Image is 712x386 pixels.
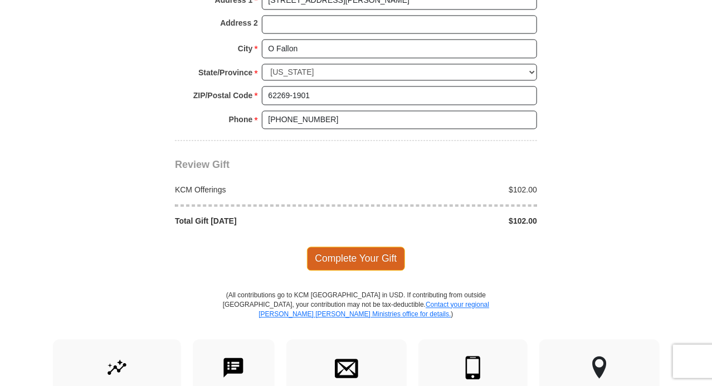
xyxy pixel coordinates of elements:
div: $102.00 [356,185,543,196]
strong: ZIP/Postal Code [193,88,253,104]
img: text-to-give.svg [222,356,245,380]
div: Total Gift [DATE] [169,216,357,227]
strong: Phone [229,112,253,128]
img: envelope.svg [335,356,358,380]
a: Contact your regional [PERSON_NAME] [PERSON_NAME] Ministries office for details. [259,301,489,319]
strong: Address 2 [220,16,258,31]
strong: State/Province [198,65,252,81]
img: other-region [592,356,607,380]
strong: City [238,41,252,57]
img: mobile.svg [461,356,485,380]
div: $102.00 [356,216,543,227]
img: give-by-stock.svg [105,356,129,380]
span: Review Gift [175,160,230,171]
span: Complete Your Gift [307,247,406,271]
div: KCM Offerings [169,185,357,196]
p: (All contributions go to KCM [GEOGRAPHIC_DATA] in USD. If contributing from outside [GEOGRAPHIC_D... [222,291,490,340]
